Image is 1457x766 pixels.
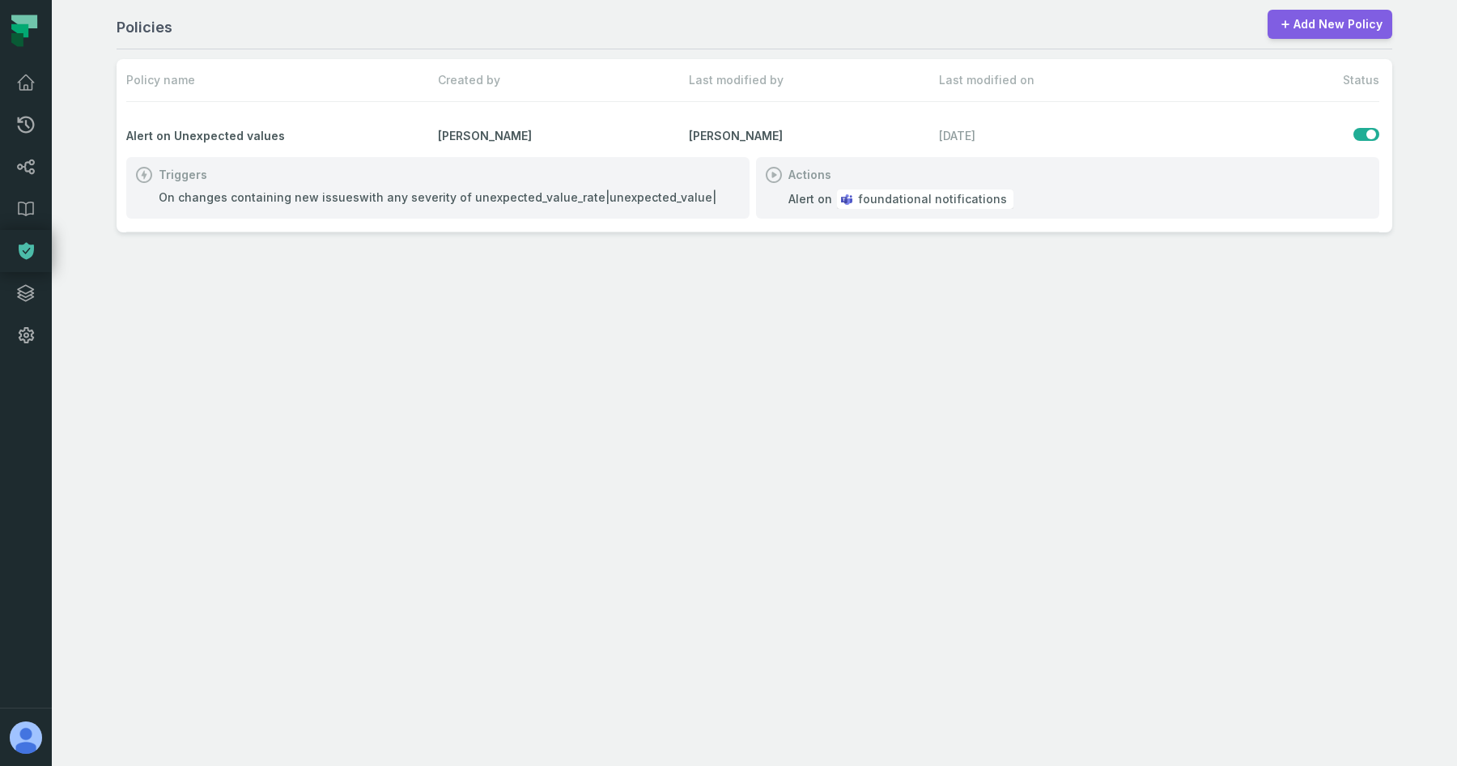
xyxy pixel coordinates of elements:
[159,189,900,206] div: On changes containing new issues with any severity of unexpected_value_rate|unexpected_value|unex...
[788,167,831,183] h1: Actions
[438,72,682,88] span: Created by
[689,72,933,88] span: Last modified by
[1319,72,1379,88] span: Status
[126,72,431,88] span: Policy name
[126,128,431,144] span: Alert on Unexpected values
[117,16,172,39] h1: Policies
[1268,10,1392,39] a: Add New Policy
[159,167,207,183] h1: Triggers
[438,128,682,144] span: [PERSON_NAME]
[10,721,42,754] img: avatar of Aviel Bar-Yossef
[788,191,832,207] span: Alert on
[858,191,1007,207] span: foundational notifications
[689,128,933,144] span: [PERSON_NAME]
[939,128,1183,144] relative-time: Sep 1, 2025, 4:38 PM GMT+3
[939,72,1183,88] span: Last modified on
